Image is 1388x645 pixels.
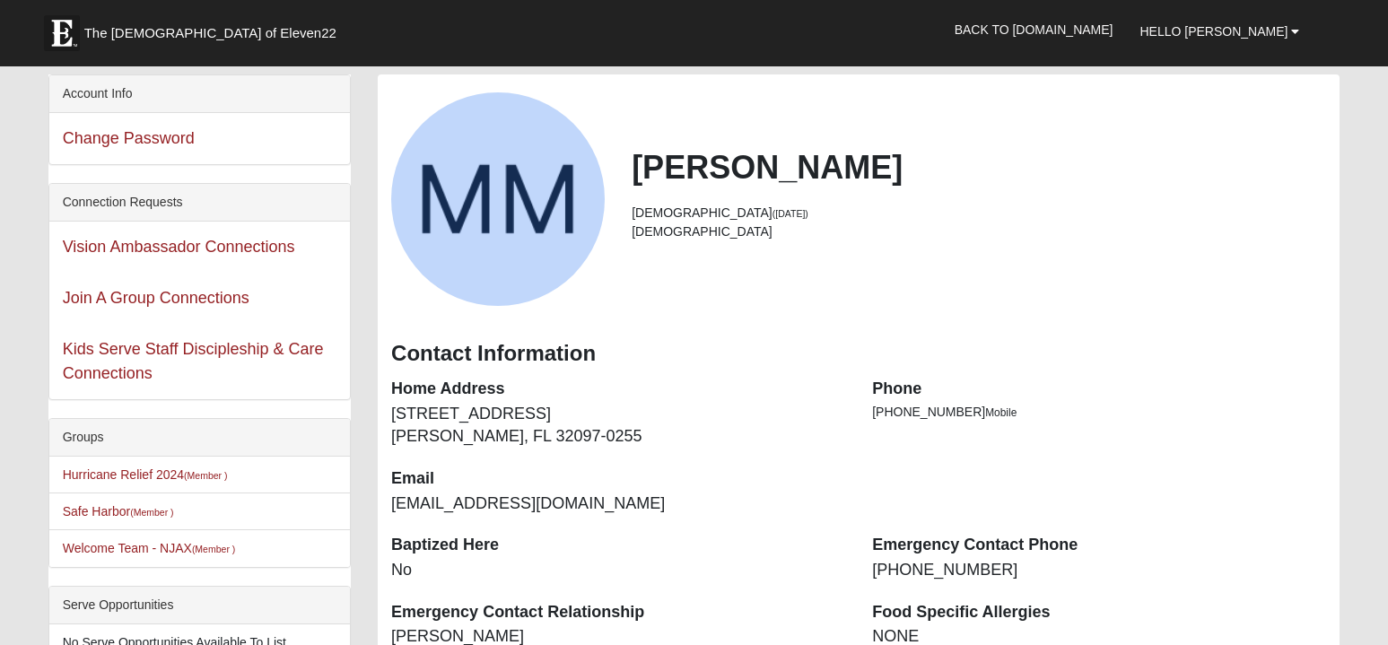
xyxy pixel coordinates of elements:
small: (Member ) [184,470,227,481]
li: [PHONE_NUMBER] [872,403,1326,422]
small: (Member ) [130,507,173,518]
li: [DEMOGRAPHIC_DATA] [632,204,1326,222]
dd: [PHONE_NUMBER] [872,559,1326,582]
li: [DEMOGRAPHIC_DATA] [632,222,1326,241]
small: (Member ) [192,544,235,554]
a: Back to [DOMAIN_NAME] [941,7,1127,52]
a: Safe Harbor(Member ) [63,504,174,519]
a: Kids Serve Staff Discipleship & Care Connections [63,340,324,382]
dt: Food Specific Allergies [872,601,1326,624]
dd: [EMAIL_ADDRESS][DOMAIN_NAME] [391,492,845,516]
div: Connection Requests [49,184,350,222]
dt: Baptized Here [391,534,845,557]
a: Change Password [63,129,195,147]
dd: No [391,559,845,582]
a: Hurricane Relief 2024(Member ) [63,467,228,482]
a: Join A Group Connections [63,289,249,307]
dt: Emergency Contact Relationship [391,601,845,624]
dd: [STREET_ADDRESS] [PERSON_NAME], FL 32097-0255 [391,403,845,449]
dt: Phone [872,378,1326,401]
img: Eleven22 logo [44,15,80,51]
div: Serve Opportunities [49,587,350,624]
a: Welcome Team - NJAX(Member ) [63,541,236,555]
div: Groups [49,419,350,457]
a: View Fullsize Photo [391,92,605,306]
span: The [DEMOGRAPHIC_DATA] of Eleven22 [84,24,336,42]
h3: Contact Information [391,341,1326,367]
a: Vision Ambassador Connections [63,238,295,256]
a: Hello [PERSON_NAME] [1126,9,1313,54]
span: Mobile [985,406,1017,419]
dt: Emergency Contact Phone [872,534,1326,557]
div: Account Info [49,75,350,113]
h2: [PERSON_NAME] [632,148,1326,187]
small: ([DATE]) [773,208,808,219]
span: Hello [PERSON_NAME] [1139,24,1288,39]
dt: Home Address [391,378,845,401]
a: The [DEMOGRAPHIC_DATA] of Eleven22 [35,6,394,51]
dt: Email [391,467,845,491]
